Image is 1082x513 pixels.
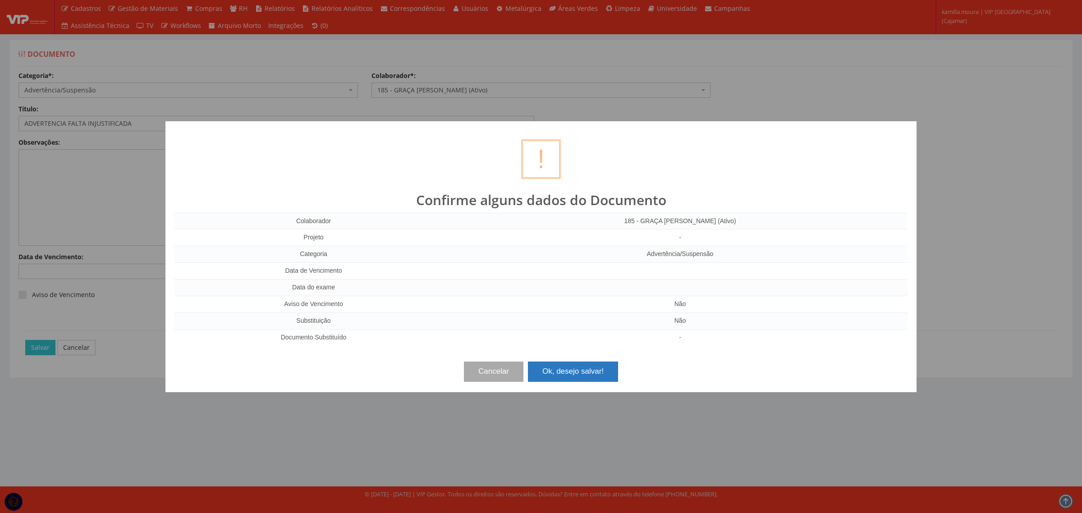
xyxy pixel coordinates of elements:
button: Cancelar [464,362,523,381]
td: - [453,330,908,346]
td: Data de Vencimento [174,263,453,279]
td: Não [453,296,908,313]
h2: Confirme alguns dados do Documento [174,192,908,207]
td: Categoria [174,246,453,263]
td: 185 - GRAÇA [PERSON_NAME] (Ativo) [453,213,908,229]
td: Aviso de Vencimento [174,296,453,313]
td: Projeto [174,229,453,246]
div: ! [521,139,561,179]
td: Substituição [174,313,453,330]
td: Advertência/Suspensão [453,246,908,263]
td: Não [453,313,908,330]
td: Data do exame [174,279,453,296]
button: Ok, desejo salvar! [528,362,618,381]
td: Colaborador [174,213,453,229]
td: Documento Substituído [174,330,453,346]
td: - [453,229,908,246]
